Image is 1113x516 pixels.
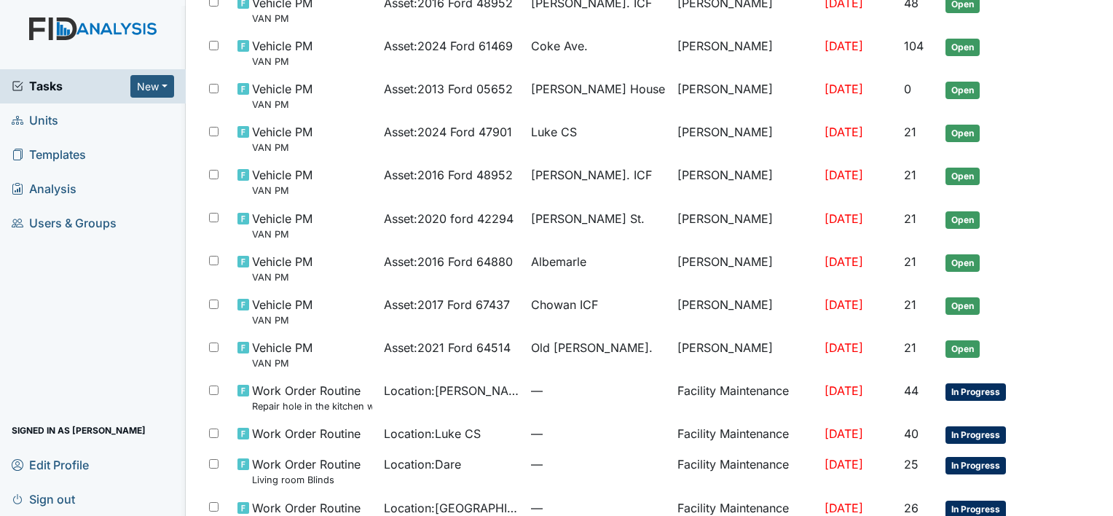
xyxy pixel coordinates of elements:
span: Vehicle PM VAN PM [252,296,312,327]
span: Vehicle PM VAN PM [252,37,312,69]
td: [PERSON_NAME] [672,204,819,247]
span: [DATE] [825,457,863,472]
small: VAN PM [252,270,312,284]
span: — [531,456,666,473]
span: In Progress [945,383,1006,401]
span: Asset : 2021 Ford 64514 [384,339,511,356]
span: [DATE] [825,82,863,96]
span: Location : [PERSON_NAME]. ICF [384,382,519,399]
a: Tasks [12,77,130,95]
span: 21 [904,211,916,226]
span: 0 [904,82,911,96]
small: VAN PM [252,227,312,241]
span: 44 [904,383,919,398]
span: [DATE] [825,211,863,226]
span: Work Order Routine Repair hole in the kitchen wall. [252,382,373,413]
span: 26 [904,501,919,515]
span: Asset : 2020 ford 42294 [384,210,514,227]
span: [DATE] [825,426,863,441]
span: Templates [12,144,86,166]
small: VAN PM [252,184,312,198]
small: Repair hole in the kitchen wall. [252,399,373,413]
td: [PERSON_NAME] [672,74,819,117]
span: Asset : 2017 Ford 67437 [384,296,510,313]
span: In Progress [945,457,1006,474]
span: Open [945,297,980,315]
small: Living room Blinds [252,473,361,487]
span: — [531,382,666,399]
span: Open [945,82,980,99]
button: New [130,75,174,98]
span: Location : Dare [384,456,461,473]
span: Luke CS [531,123,577,141]
span: Asset : 2013 Ford 05652 [384,80,513,98]
span: [DATE] [825,383,863,398]
span: Units [12,109,58,132]
span: Open [945,168,980,185]
small: VAN PM [252,141,312,155]
span: Open [945,211,980,229]
span: 40 [904,426,919,441]
span: [DATE] [825,254,863,269]
span: In Progress [945,426,1006,444]
span: — [531,425,666,442]
span: Vehicle PM VAN PM [252,339,312,370]
span: 25 [904,457,919,472]
span: 21 [904,168,916,182]
span: 21 [904,297,916,312]
span: Vehicle PM VAN PM [252,80,312,112]
span: Open [945,125,980,142]
span: Chowan ICF [531,296,598,313]
small: VAN PM [252,55,312,69]
span: Coke Ave. [531,37,588,55]
span: Users & Groups [12,212,117,235]
span: Asset : 2024 Ford 47901 [384,123,512,141]
span: 104 [904,39,924,53]
small: VAN PM [252,356,312,370]
span: Analysis [12,178,76,200]
span: [DATE] [825,501,863,515]
span: Vehicle PM VAN PM [252,123,312,155]
span: Work Order Routine [252,425,361,442]
td: [PERSON_NAME] [672,160,819,203]
td: [PERSON_NAME] [672,290,819,333]
span: [DATE] [825,340,863,355]
span: Asset : 2016 Ford 48952 [384,166,513,184]
span: Vehicle PM VAN PM [252,166,312,198]
span: [PERSON_NAME] St. [531,210,645,227]
small: VAN PM [252,98,312,112]
span: Open [945,340,980,358]
span: [PERSON_NAME]. ICF [531,166,652,184]
td: [PERSON_NAME] [672,117,819,160]
span: Old [PERSON_NAME]. [531,339,653,356]
span: 21 [904,254,916,269]
td: Facility Maintenance [672,376,819,419]
td: [PERSON_NAME] [672,31,819,74]
small: VAN PM [252,313,312,327]
span: [PERSON_NAME] House [531,80,665,98]
td: Facility Maintenance [672,450,819,493]
span: Work Order Routine Living room Blinds [252,456,361,487]
td: Facility Maintenance [672,419,819,450]
span: Asset : 2016 Ford 64880 [384,253,513,270]
td: [PERSON_NAME] [672,247,819,290]
span: Vehicle PM VAN PM [252,210,312,241]
span: Vehicle PM VAN PM [252,253,312,284]
span: 21 [904,340,916,355]
span: [DATE] [825,125,863,139]
span: [DATE] [825,297,863,312]
span: Location : Luke CS [384,425,481,442]
td: [PERSON_NAME] [672,333,819,376]
span: Open [945,39,980,56]
span: Asset : 2024 Ford 61469 [384,37,513,55]
span: [DATE] [825,39,863,53]
span: Signed in as [PERSON_NAME] [12,419,146,442]
span: Albemarle [531,253,586,270]
span: Sign out [12,488,75,510]
span: Edit Profile [12,453,89,476]
span: Open [945,254,980,272]
span: 21 [904,125,916,139]
span: [DATE] [825,168,863,182]
small: VAN PM [252,12,312,26]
